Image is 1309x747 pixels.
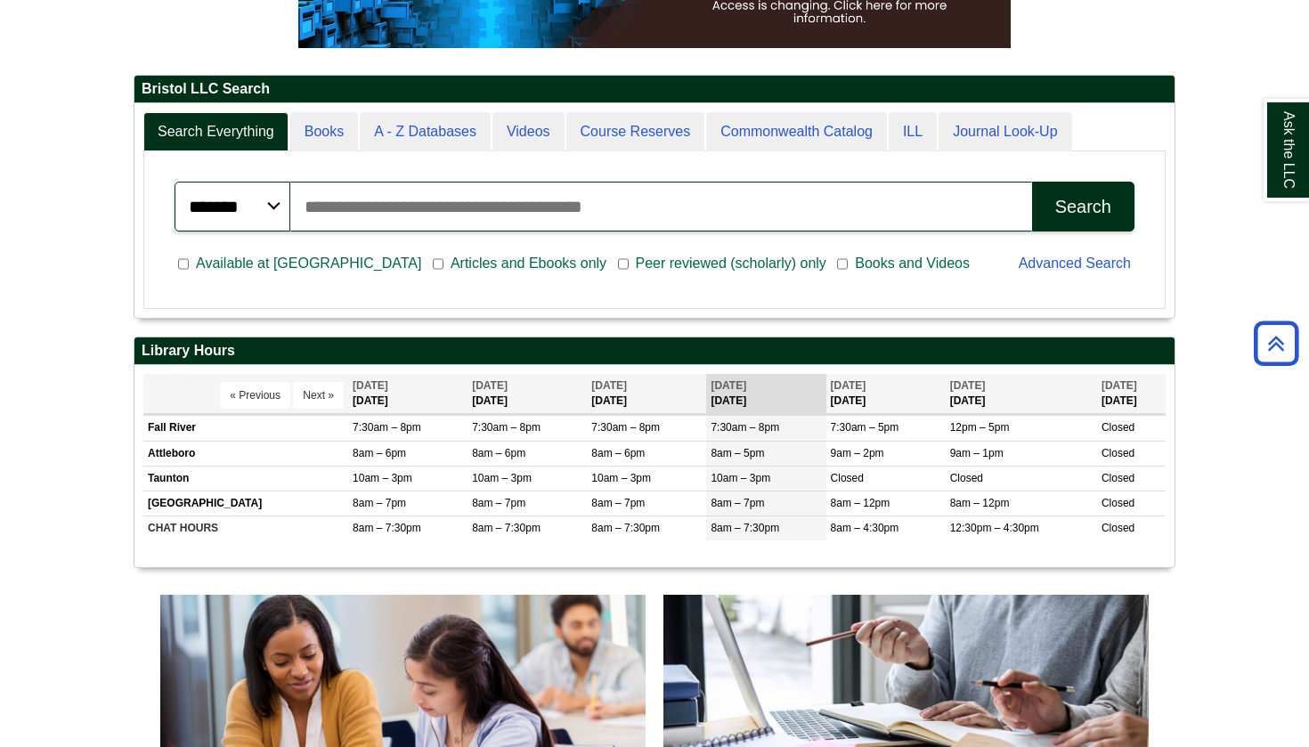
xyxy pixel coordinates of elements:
span: 8am – 6pm [472,447,525,459]
span: Articles and Ebooks only [443,253,614,274]
span: 8am – 7:30pm [591,522,660,534]
span: [DATE] [353,379,388,392]
a: Books [290,112,358,152]
a: Back to Top [1248,331,1305,355]
td: CHAT HOURS [143,516,348,540]
span: [DATE] [472,379,508,392]
td: Taunton [143,466,348,491]
span: 8am – 7pm [353,497,406,509]
span: 8am – 6pm [353,447,406,459]
button: Search [1032,182,1134,231]
a: Journal Look-Up [939,112,1071,152]
span: Available at [GEOGRAPHIC_DATA] [189,253,428,274]
input: Peer reviewed (scholarly) only [618,256,629,272]
span: 8am – 5pm [711,447,764,459]
div: Search [1055,197,1111,217]
input: Articles and Ebooks only [433,256,443,272]
span: 8am – 6pm [591,447,645,459]
span: 8am – 12pm [950,497,1010,509]
span: 12:30pm – 4:30pm [950,522,1039,534]
th: [DATE] [706,374,825,414]
span: 8am – 7pm [711,497,764,509]
span: Closed [1102,447,1134,459]
th: [DATE] [348,374,467,414]
a: Commonwealth Catalog [706,112,887,152]
th: [DATE] [1097,374,1166,414]
th: [DATE] [826,374,946,414]
span: 9am – 1pm [950,447,1004,459]
span: 9am – 2pm [831,447,884,459]
span: 7:30am – 8pm [711,421,779,434]
td: Fall River [143,416,348,441]
a: A - Z Databases [360,112,491,152]
span: 7:30am – 5pm [831,421,899,434]
a: Advanced Search [1019,256,1131,271]
a: Course Reserves [566,112,705,152]
button: Next » [293,382,344,409]
span: 10am – 3pm [591,472,651,484]
th: [DATE] [587,374,706,414]
span: Closed [1102,472,1134,484]
span: [DATE] [950,379,986,392]
span: Closed [831,472,864,484]
th: [DATE] [946,374,1097,414]
span: Closed [950,472,983,484]
span: 8am – 7:30pm [472,522,541,534]
span: 8am – 12pm [831,497,890,509]
span: 7:30am – 8pm [472,421,541,434]
span: Closed [1102,421,1134,434]
a: Search Everything [143,112,289,152]
span: 8am – 7:30pm [711,522,779,534]
input: Available at [GEOGRAPHIC_DATA] [178,256,189,272]
button: « Previous [220,382,290,409]
span: 7:30am – 8pm [591,421,660,434]
span: Closed [1102,497,1134,509]
span: [DATE] [711,379,746,392]
a: Videos [492,112,565,152]
span: 12pm – 5pm [950,421,1010,434]
th: [DATE] [467,374,587,414]
span: 8am – 4:30pm [831,522,899,534]
span: 10am – 3pm [711,472,770,484]
span: Closed [1102,522,1134,534]
span: [DATE] [1102,379,1137,392]
span: Books and Videos [848,253,977,274]
td: Attleboro [143,441,348,466]
a: ILL [889,112,937,152]
input: Books and Videos [837,256,848,272]
span: 7:30am – 8pm [353,421,421,434]
span: 8am – 7pm [472,497,525,509]
span: [DATE] [831,379,866,392]
h2: Bristol LLC Search [134,76,1175,103]
span: Peer reviewed (scholarly) only [629,253,833,274]
span: 8am – 7pm [591,497,645,509]
span: 8am – 7:30pm [353,522,421,534]
span: 10am – 3pm [472,472,532,484]
h2: Library Hours [134,337,1175,365]
span: [DATE] [591,379,627,392]
td: [GEOGRAPHIC_DATA] [143,491,348,516]
span: 10am – 3pm [353,472,412,484]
